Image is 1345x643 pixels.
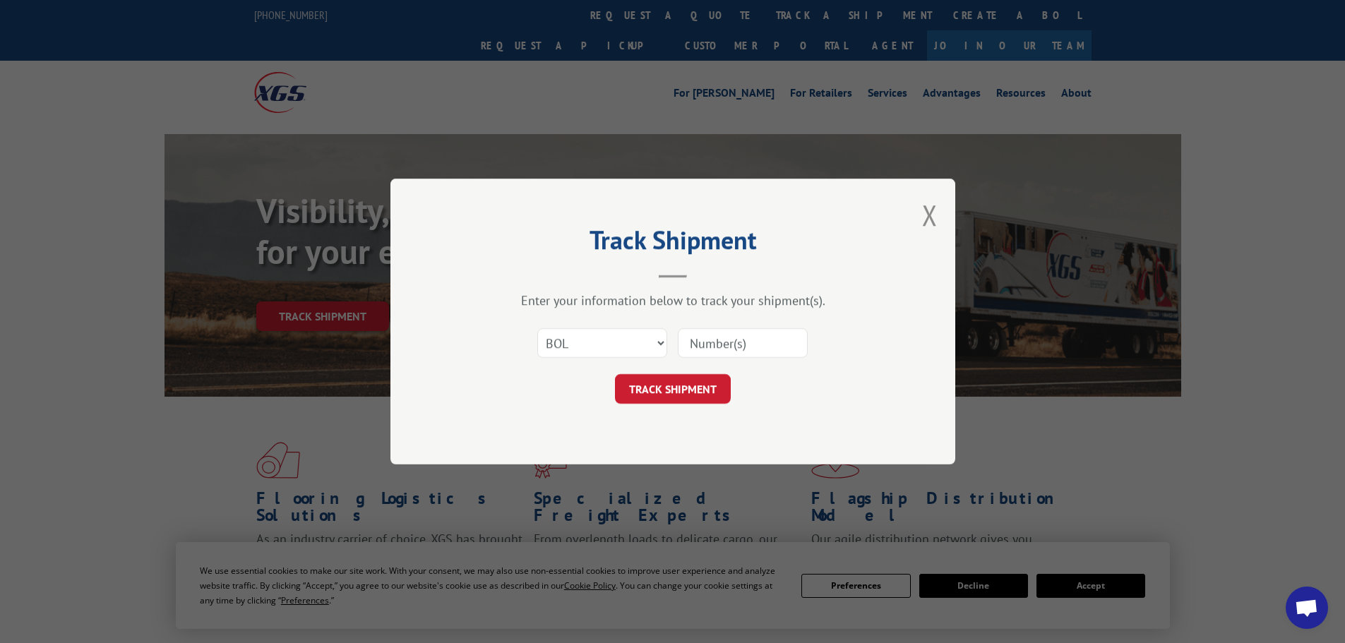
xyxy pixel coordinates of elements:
div: Enter your information below to track your shipment(s). [461,292,885,308]
h2: Track Shipment [461,230,885,257]
div: Open chat [1286,587,1328,629]
button: TRACK SHIPMENT [615,374,731,404]
button: Close modal [922,196,938,234]
input: Number(s) [678,328,808,358]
